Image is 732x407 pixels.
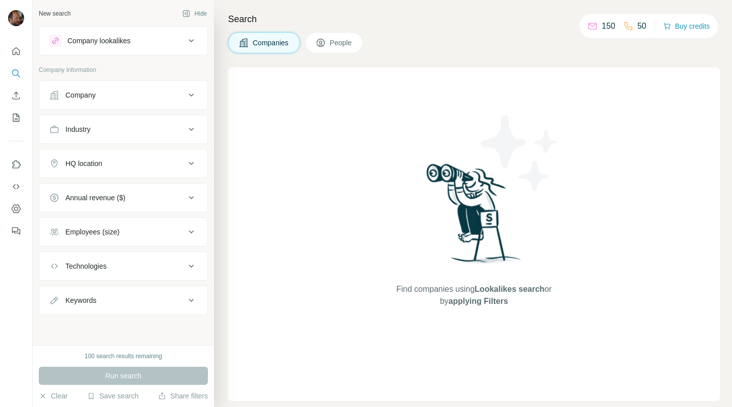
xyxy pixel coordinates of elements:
button: Company [39,83,207,107]
div: Company lookalikes [67,36,130,46]
img: Surfe Illustration - Stars [474,108,565,198]
button: Use Surfe on LinkedIn [8,155,24,174]
div: 100 search results remaining [85,352,162,361]
div: New search [39,9,70,18]
button: Hide [175,6,214,21]
div: Company [65,90,96,100]
div: Employees (size) [65,227,119,237]
span: Companies [253,38,289,48]
button: HQ location [39,151,207,176]
div: Industry [65,124,91,134]
button: Feedback [8,222,24,240]
button: Industry [39,117,207,141]
p: 50 [637,20,646,32]
span: Find companies using or by [393,283,554,307]
img: Avatar [8,10,24,26]
div: Keywords [65,295,96,305]
button: Keywords [39,288,207,312]
button: Buy credits [663,19,710,33]
button: Save search [87,391,138,401]
span: applying Filters [449,297,508,305]
span: Lookalikes search [475,285,545,293]
button: My lists [8,109,24,127]
button: Employees (size) [39,220,207,244]
img: Surfe Illustration - Woman searching with binoculars [422,161,527,273]
div: HQ location [65,158,102,169]
button: Technologies [39,254,207,278]
button: Dashboard [8,200,24,218]
div: Technologies [65,261,107,271]
button: Search [8,64,24,83]
button: Company lookalikes [39,29,207,53]
button: Use Surfe API [8,178,24,196]
button: Clear [39,391,67,401]
h4: Search [228,12,720,26]
p: 150 [602,20,615,32]
button: Quick start [8,42,24,60]
div: Annual revenue ($) [65,193,125,203]
button: Enrich CSV [8,87,24,105]
button: Share filters [158,391,208,401]
button: Annual revenue ($) [39,186,207,210]
p: Company information [39,65,208,74]
span: People [330,38,353,48]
